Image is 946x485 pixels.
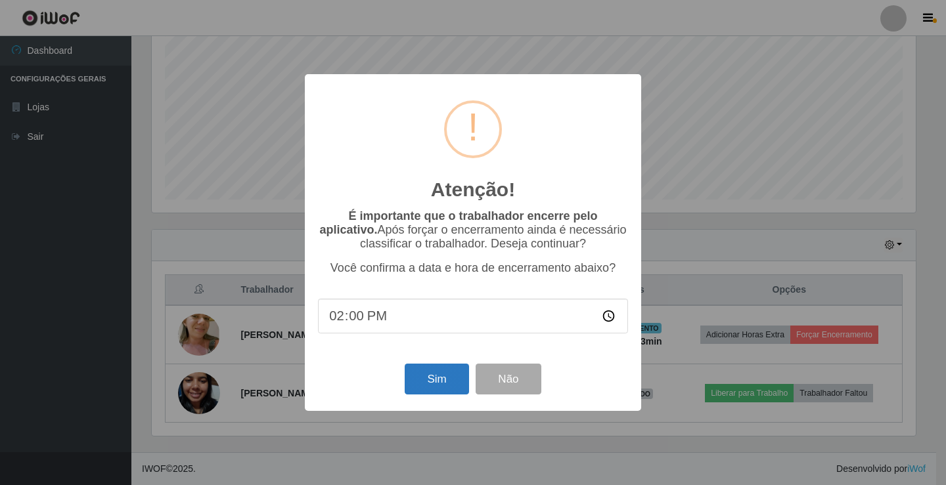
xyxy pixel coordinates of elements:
[318,261,628,275] p: Você confirma a data e hora de encerramento abaixo?
[318,209,628,251] p: Após forçar o encerramento ainda é necessário classificar o trabalhador. Deseja continuar?
[319,209,597,236] b: É importante que o trabalhador encerre pelo aplicativo.
[405,364,468,394] button: Sim
[431,178,515,201] h2: Atenção!
[476,364,541,394] button: Não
